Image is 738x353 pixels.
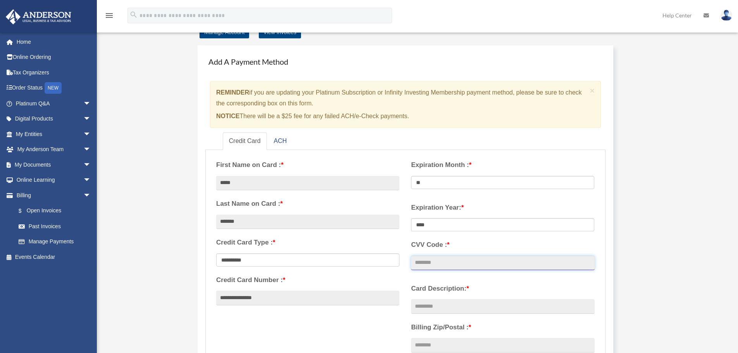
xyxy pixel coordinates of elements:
a: Tax Organizers [5,65,103,80]
a: Events Calendar [5,249,103,265]
span: arrow_drop_down [83,126,99,142]
label: Credit Card Number : [216,274,399,286]
h4: Add A Payment Method [205,53,606,70]
img: Anderson Advisors Platinum Portal [3,9,74,24]
i: menu [105,11,114,20]
a: My Anderson Teamarrow_drop_down [5,142,103,157]
a: Order StatusNEW [5,80,103,96]
a: Manage Payments [11,234,99,250]
a: Home [5,34,103,50]
a: Online Learningarrow_drop_down [5,172,103,188]
label: Billing Zip/Postal : [411,322,594,333]
span: arrow_drop_down [83,188,99,203]
a: ACH [268,133,293,150]
div: NEW [45,82,62,94]
label: Card Description: [411,283,594,294]
label: Expiration Month : [411,159,594,171]
span: arrow_drop_down [83,96,99,112]
i: search [129,10,138,19]
a: Past Invoices [11,219,103,234]
p: There will be a $25 fee for any failed ACH/e-Check payments. [216,111,587,122]
span: × [590,86,595,95]
label: CVV Code : [411,239,594,251]
a: $Open Invoices [11,203,103,219]
label: Expiration Year: [411,202,594,214]
a: Credit Card [223,133,267,150]
span: $ [23,206,27,216]
label: Last Name on Card : [216,198,399,210]
a: My Entitiesarrow_drop_down [5,126,103,142]
a: Online Ordering [5,50,103,65]
div: if you are updating your Platinum Subscription or Infinity Investing Membership payment method, p... [210,81,601,128]
label: First Name on Card : [216,159,399,171]
span: arrow_drop_down [83,111,99,127]
img: User Pic [721,10,732,21]
a: My Documentsarrow_drop_down [5,157,103,172]
span: arrow_drop_down [83,157,99,173]
button: Close [590,86,595,95]
strong: REMINDER [216,89,249,96]
span: arrow_drop_down [83,142,99,158]
a: Platinum Q&Aarrow_drop_down [5,96,103,111]
label: Credit Card Type : [216,237,399,248]
a: menu [105,14,114,20]
a: Digital Productsarrow_drop_down [5,111,103,127]
strong: NOTICE [216,113,239,119]
span: arrow_drop_down [83,172,99,188]
a: Billingarrow_drop_down [5,188,103,203]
